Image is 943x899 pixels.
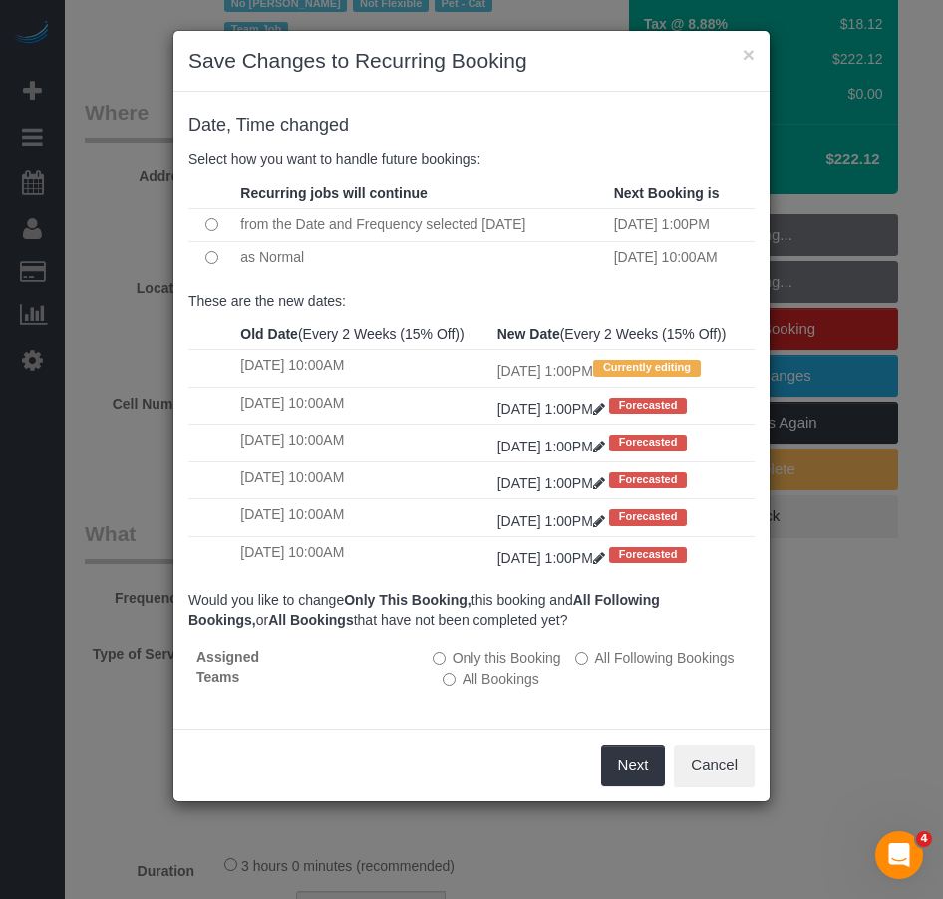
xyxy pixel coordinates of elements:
[497,326,560,342] strong: New Date
[609,241,755,274] td: [DATE] 10:00AM
[593,360,701,376] span: Currently editing
[240,185,427,201] strong: Recurring jobs will continue
[433,648,561,668] label: All other bookings in the series will remain the same.
[188,115,275,135] span: Date, Time
[235,319,491,350] th: (Every 2 Weeks (15% Off))
[497,550,609,566] a: [DATE] 1:00PM
[188,46,755,76] h3: Save Changes to Recurring Booking
[609,509,688,525] span: Forecasted
[492,350,755,387] td: [DATE] 1:00PM
[235,241,608,274] td: as Normal
[235,208,608,241] td: from the Date and Frequency selected [DATE]
[492,319,755,350] th: (Every 2 Weeks (15% Off))
[743,44,755,65] button: ×
[235,350,491,387] td: [DATE] 10:00AM
[433,652,446,665] input: Only this Booking
[443,669,539,689] label: All bookings that have not been completed yet will be changed.
[188,590,755,630] p: Would you like to change this booking and or that have not been completed yet?
[235,536,491,573] td: [DATE] 10:00AM
[235,499,491,536] td: [DATE] 10:00AM
[609,435,688,450] span: Forecasted
[575,652,588,665] input: All Following Bookings
[601,745,666,786] button: Next
[875,831,923,879] iframe: Intercom live chat
[235,425,491,461] td: [DATE] 10:00AM
[614,185,720,201] strong: Next Booking is
[443,673,456,686] input: All Bookings
[188,150,755,169] p: Select how you want to handle future bookings:
[575,648,735,668] label: This and all the bookings after it will be changed.
[235,461,491,498] td: [DATE] 10:00AM
[609,398,688,414] span: Forecasted
[188,291,755,311] p: These are the new dates:
[196,649,259,685] strong: Assigned Teams
[235,387,491,424] td: [DATE] 10:00AM
[344,592,471,608] b: Only This Booking,
[497,401,609,417] a: [DATE] 1:00PM
[497,475,609,491] a: [DATE] 1:00PM
[240,326,298,342] strong: Old Date
[497,439,609,454] a: [DATE] 1:00PM
[609,472,688,488] span: Forecasted
[609,547,688,563] span: Forecasted
[188,116,755,136] h4: changed
[609,208,755,241] td: [DATE] 1:00PM
[268,612,354,628] b: All Bookings
[916,831,932,847] span: 4
[674,745,755,786] button: Cancel
[497,513,609,529] a: [DATE] 1:00PM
